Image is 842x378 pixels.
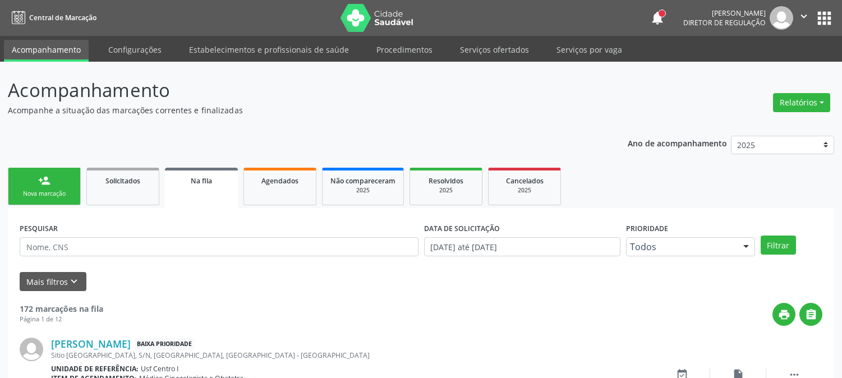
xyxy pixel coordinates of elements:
[626,220,668,237] label: Prioridade
[798,10,810,22] i: 
[330,176,395,186] span: Não compareceram
[105,176,140,186] span: Solicitados
[4,40,89,62] a: Acompanhamento
[799,303,822,326] button: 
[68,275,80,288] i: keyboard_arrow_down
[181,40,357,59] a: Estabelecimentos e profissionais de saúde
[683,18,766,27] span: Diretor de regulação
[369,40,440,59] a: Procedimentos
[330,186,395,195] div: 2025
[628,136,727,150] p: Ano de acompanhamento
[29,13,96,22] span: Central de Marcação
[8,8,96,27] a: Central de Marcação
[805,308,817,321] i: 
[429,176,463,186] span: Resolvidos
[261,176,298,186] span: Agendados
[772,303,795,326] button: print
[20,315,103,324] div: Página 1 de 12
[38,174,50,187] div: person_add
[135,338,194,350] span: Baixa Prioridade
[424,220,500,237] label: DATA DE SOLICITAÇÃO
[815,8,834,28] button: apps
[418,186,474,195] div: 2025
[683,8,766,18] div: [PERSON_NAME]
[761,236,796,255] button: Filtrar
[650,10,665,26] button: notifications
[8,76,586,104] p: Acompanhamento
[16,190,72,198] div: Nova marcação
[770,6,793,30] img: img
[630,241,732,252] span: Todos
[20,237,418,256] input: Nome, CNS
[51,338,131,350] a: [PERSON_NAME]
[20,303,103,314] strong: 172 marcações na fila
[20,272,86,292] button: Mais filtroskeyboard_arrow_down
[549,40,630,59] a: Serviços por vaga
[20,220,58,237] label: PESQUISAR
[8,104,586,116] p: Acompanhe a situação das marcações correntes e finalizadas
[191,176,212,186] span: Na fila
[506,176,544,186] span: Cancelados
[424,237,620,256] input: Selecione um intervalo
[793,6,815,30] button: 
[778,308,790,321] i: print
[100,40,169,59] a: Configurações
[141,364,178,374] span: Usf Centro I
[51,351,654,360] div: Sitio [GEOGRAPHIC_DATA], S/N, [GEOGRAPHIC_DATA], [GEOGRAPHIC_DATA] - [GEOGRAPHIC_DATA]
[773,93,830,112] button: Relatórios
[496,186,553,195] div: 2025
[51,364,139,374] b: Unidade de referência:
[452,40,537,59] a: Serviços ofertados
